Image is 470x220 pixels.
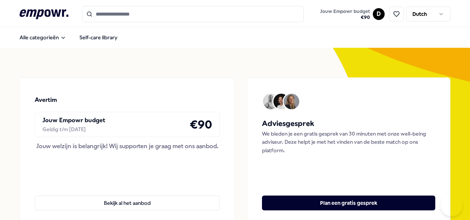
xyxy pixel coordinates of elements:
button: Plan een gratis gesprek [262,196,435,210]
span: € 90 [320,14,370,20]
button: Bekijk al het aanbod [35,196,220,210]
p: Jouw Empowr budget [42,116,105,125]
h4: € 90 [190,115,212,134]
nav: Main [14,30,123,45]
p: Avertim [35,95,57,105]
img: Avatar [273,94,289,109]
a: Bekijk al het aanbod [35,184,220,210]
button: Jouw Empowr budget€90 [319,7,371,22]
div: Jouw welzijn is belangrijk! Wij supporten je graag met ons aanbod. [35,141,220,151]
p: We bieden je een gratis gesprek van 30 minuten met onze well-being adviseur. Deze helpt je met he... [262,130,435,154]
div: Geldig t/m [DATE] [42,125,105,133]
span: Jouw Empowr budget [320,9,370,14]
button: Alle categorieën [14,30,72,45]
button: D [373,8,385,20]
h5: Adviesgesprek [262,118,435,130]
iframe: Help Scout Beacon - Open [440,194,463,216]
a: Self-care library [74,30,123,45]
a: Jouw Empowr budget€90 [317,6,373,22]
input: Search for products, categories or subcategories [82,6,304,22]
img: Avatar [263,94,279,109]
img: Avatar [284,94,299,109]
